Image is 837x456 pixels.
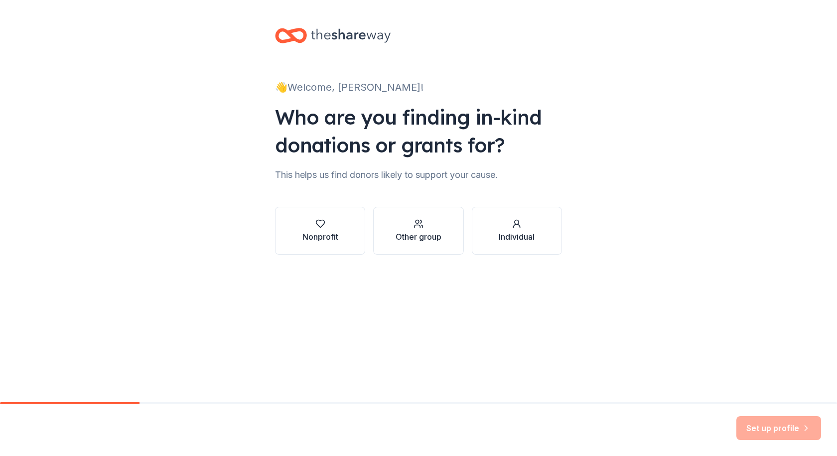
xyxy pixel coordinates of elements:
[275,207,365,255] button: Nonprofit
[275,103,562,159] div: Who are you finding in-kind donations or grants for?
[499,231,535,243] div: Individual
[275,167,562,183] div: This helps us find donors likely to support your cause.
[472,207,562,255] button: Individual
[373,207,463,255] button: Other group
[396,231,441,243] div: Other group
[302,231,338,243] div: Nonprofit
[275,79,562,95] div: 👋 Welcome, [PERSON_NAME]!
